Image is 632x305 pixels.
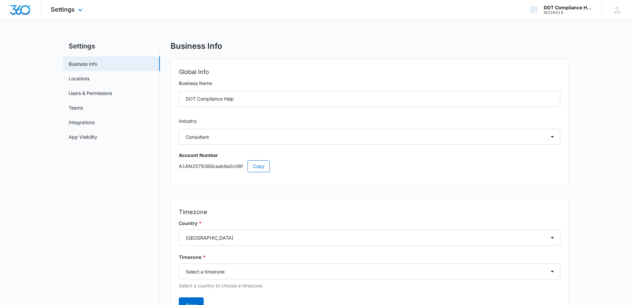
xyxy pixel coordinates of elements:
[69,119,95,126] a: Integrations
[179,117,560,125] label: Industry
[179,254,560,261] label: Timezone
[253,163,264,170] span: Copy
[63,41,160,51] h2: Settings
[69,90,112,97] a: Users & Permissions
[179,207,560,217] h2: Timezone
[179,160,560,172] p: A1AN2578368caab6a0c06f
[51,6,75,13] span: Settings
[179,220,560,227] label: Country
[69,133,97,140] a: App Visibility
[179,67,560,77] h2: Global Info
[179,80,560,87] label: Business Name
[179,282,560,289] p: Select a country to choose a timezone.
[179,152,218,158] strong: Account Number
[171,41,222,51] h1: Business Info
[544,10,592,15] div: account id
[69,104,83,111] a: Teams
[69,60,97,67] a: Business Info
[247,160,270,172] button: Copy
[544,5,592,10] div: account name
[69,75,90,82] a: Locations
